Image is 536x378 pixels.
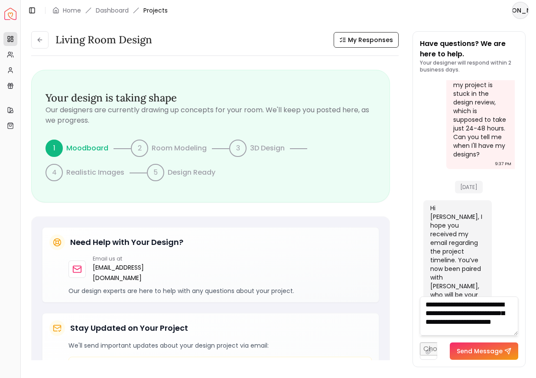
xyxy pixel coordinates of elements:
[250,143,285,153] p: 3D Design
[430,204,483,342] div: Hi [PERSON_NAME], I hope you received my email regarding the project timeline. You’ve now been pa...
[453,72,506,159] div: Hi, it seems that my project is stuck in the design review, which is supposed to take just 24-48 ...
[68,287,372,295] p: Our design experts are here to help with any questions about your project.
[168,167,215,178] p: Design Ready
[513,3,528,18] span: [PERSON_NAME]
[63,6,81,15] a: Home
[229,140,247,157] div: 3
[96,6,129,15] a: Dashboard
[131,140,148,157] div: 2
[45,91,376,105] h3: Your design is taking shape
[348,36,393,44] span: My Responses
[420,59,518,73] p: Your designer will respond within 2 business days.
[495,160,511,168] div: 9:37 PM
[52,6,168,15] nav: breadcrumb
[68,341,372,350] p: We'll send important updates about your design project via email:
[66,143,108,153] p: Moodboard
[450,342,518,360] button: Send Message
[143,6,168,15] span: Projects
[70,322,188,334] h5: Stay Updated on Your Project
[66,167,124,178] p: Realistic Images
[420,39,518,59] p: Have questions? We are here to help.
[4,8,16,20] a: Spacejoy
[55,33,152,47] h3: Living Room design
[45,164,63,181] div: 4
[147,164,164,181] div: 5
[4,8,16,20] img: Spacejoy Logo
[93,255,144,262] p: Email us at
[455,181,483,193] span: [DATE]
[93,262,144,283] a: [EMAIL_ADDRESS][DOMAIN_NAME]
[512,2,529,19] button: [PERSON_NAME]
[45,140,63,157] div: 1
[334,32,399,48] button: My Responses
[70,236,183,248] h5: Need Help with Your Design?
[45,105,376,126] p: Our designers are currently drawing up concepts for your room. We'll keep you posted here, as we ...
[152,143,207,153] p: Room Modeling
